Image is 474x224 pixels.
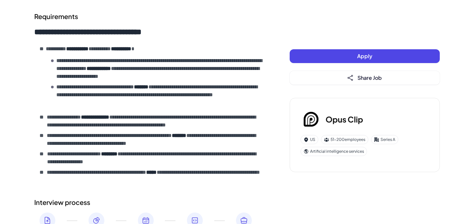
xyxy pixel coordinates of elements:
div: Artificial intelligence services [301,147,367,156]
span: Apply [357,53,372,59]
button: Apply [290,49,440,63]
h2: Requirements [34,11,263,21]
img: Op [301,109,322,130]
h3: Opus Clip [326,113,363,125]
h2: Interview process [34,197,263,207]
span: Share Job [357,74,382,81]
div: US [301,135,318,144]
div: Series A [371,135,398,144]
div: 51-200 employees [321,135,368,144]
button: Share Job [290,71,440,85]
